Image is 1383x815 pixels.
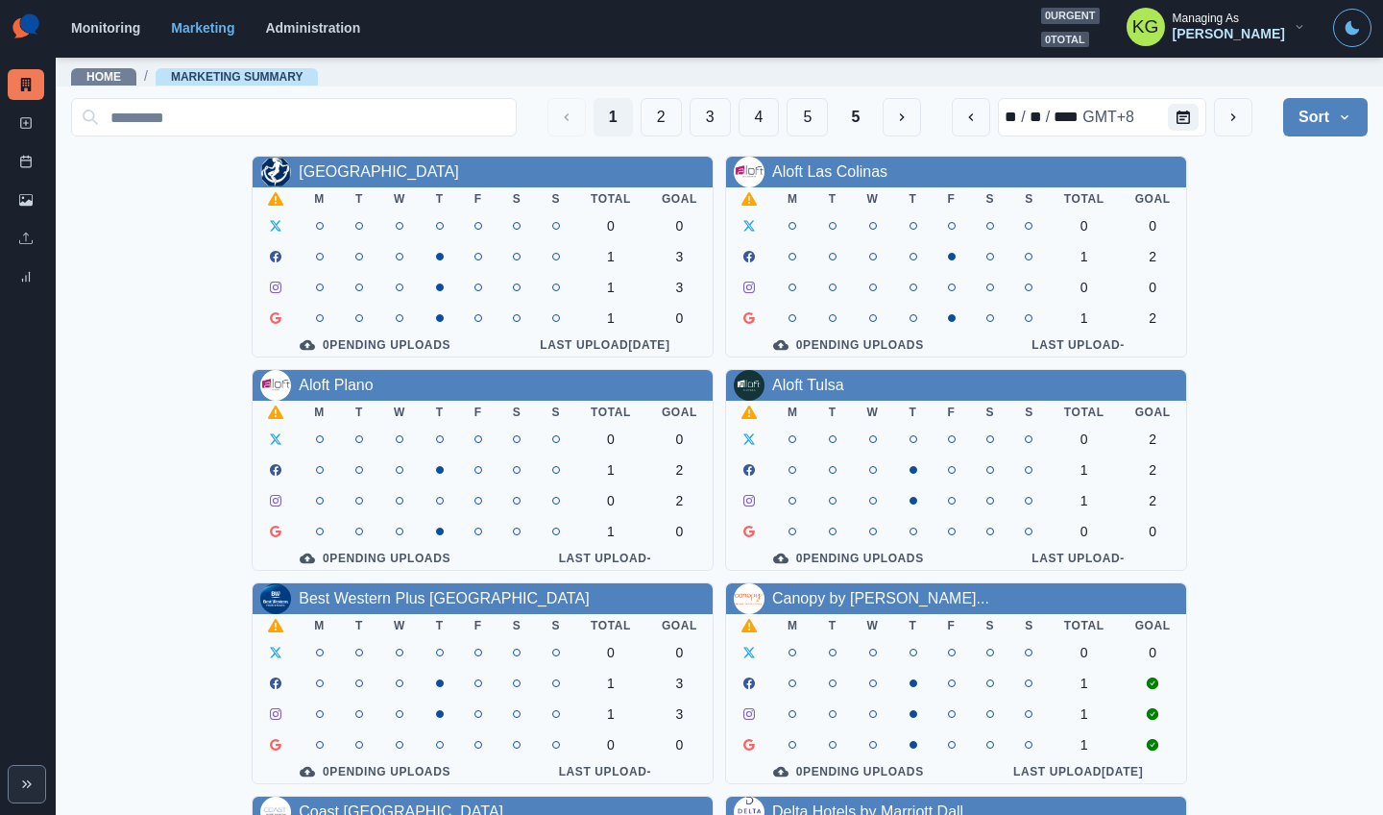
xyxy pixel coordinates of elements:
span: 0 total [1041,32,1089,48]
div: Last Upload - [986,551,1171,566]
th: T [421,401,459,424]
button: Toggle Mode [1333,9,1371,47]
div: / [1019,106,1027,129]
button: Page 3 [690,98,731,136]
div: 3 [662,706,697,722]
div: 0 [591,645,631,660]
div: 3 [662,249,697,264]
div: 0 [1064,645,1104,660]
th: Goal [1120,614,1186,637]
div: 2 [1135,462,1171,478]
div: day [1028,106,1044,129]
button: Page 1 [594,98,633,136]
div: 1 [1064,493,1104,508]
th: T [894,187,933,210]
button: Managing As[PERSON_NAME] [1111,8,1322,46]
nav: breadcrumb [71,66,318,86]
div: Last Upload [DATE] [986,764,1171,779]
th: T [421,187,459,210]
div: 2 [662,462,697,478]
div: 1 [591,310,631,326]
div: 0 [1135,280,1171,295]
button: Expand [8,765,46,803]
div: 0 Pending Uploads [741,764,956,779]
th: Goal [646,187,713,210]
span: 0 urgent [1041,8,1100,24]
th: S [1009,401,1049,424]
a: Aloft Plano [299,377,373,393]
a: Administration [265,20,360,36]
th: S [971,614,1010,637]
div: 0 [662,524,697,539]
button: Previous [547,98,586,136]
div: 0 [662,737,697,753]
th: Goal [1120,401,1186,424]
button: next [1214,98,1252,136]
button: Next Media [883,98,921,136]
th: M [772,401,813,424]
th: M [299,614,340,637]
img: 448283599303931 [734,583,764,614]
a: Uploads [8,223,44,254]
a: [GEOGRAPHIC_DATA] [299,163,459,180]
div: year [1052,106,1080,129]
th: S [497,187,537,210]
div: 1 [1064,676,1104,691]
th: F [933,614,971,637]
th: W [852,187,894,210]
img: 109844765501564 [734,370,764,401]
div: 1 [591,462,631,478]
img: 123161447734516 [734,157,764,187]
th: M [772,614,813,637]
div: 0 Pending Uploads [268,764,482,779]
span: / [144,66,148,86]
div: Katrina Gallardo [1132,4,1159,50]
th: M [299,401,340,424]
button: Calendar [1168,104,1199,131]
th: Total [575,401,646,424]
img: 115558274762 [260,370,291,401]
th: Total [1049,614,1120,637]
div: 0 [591,218,631,234]
div: Last Upload - [986,337,1171,353]
div: Last Upload [DATE] [513,337,697,353]
div: 2 [1135,310,1171,326]
th: M [299,187,340,210]
a: Monitoring [71,20,140,36]
div: 2 [1135,493,1171,508]
div: Date [1003,106,1136,129]
th: M [772,187,813,210]
th: S [971,401,1010,424]
div: Managing As [1173,12,1239,25]
div: 0 Pending Uploads [268,337,482,353]
th: T [894,401,933,424]
th: F [459,614,497,637]
div: 0 Pending Uploads [268,551,482,566]
div: 0 [1064,218,1104,234]
th: Goal [1120,187,1186,210]
th: S [1009,187,1049,210]
div: 0 [1135,218,1171,234]
a: Aloft Las Colinas [772,163,887,180]
div: 1 [591,706,631,722]
th: Goal [646,614,713,637]
img: 107591225556643 [260,583,291,614]
div: Last Upload - [513,551,697,566]
th: W [378,614,421,637]
div: 0 [1135,524,1171,539]
button: Sort [1283,98,1368,136]
a: Marketing Summary [171,70,303,84]
a: Media Library [8,185,44,215]
div: 2 [1135,432,1171,447]
a: Review Summary [8,261,44,292]
th: F [933,187,971,210]
div: 0 [1064,280,1104,295]
div: 1 [591,676,631,691]
th: S [536,614,575,637]
th: Goal [646,401,713,424]
div: 2 [662,493,697,508]
div: 1 [1064,737,1104,753]
div: Last Upload - [513,764,697,779]
div: month [1003,106,1019,129]
div: 0 [662,310,697,326]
